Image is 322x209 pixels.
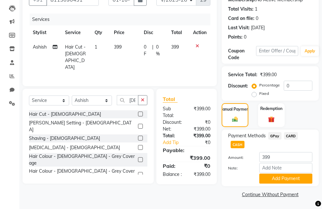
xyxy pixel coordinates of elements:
[187,171,215,178] div: ₹399.00
[158,126,187,132] div: Net:
[95,44,97,50] span: 1
[259,82,280,88] label: Percentage
[223,155,254,160] label: Amount:
[191,139,215,146] div: ₹0
[158,146,215,154] div: Payable:
[29,153,135,167] div: Hair Colour - [DEMOGRAPHIC_DATA] - Grey Coverage
[61,25,91,40] th: Service
[29,120,135,133] div: [PERSON_NAME] Setting - [DEMOGRAPHIC_DATA]
[231,141,244,148] span: CASH
[158,105,187,119] div: Sub Total:
[228,132,266,139] span: Payment Methods
[144,44,150,57] span: 0 F
[187,105,215,119] div: ₹399.00
[259,163,312,173] input: Add Note
[158,171,187,178] div: Balance :
[91,25,110,40] th: Qty
[110,25,140,40] th: Price
[114,44,122,50] span: 399
[65,44,86,70] span: Hair Cut - [DEMOGRAPHIC_DATA]
[219,106,250,112] label: Manual Payment
[256,15,258,22] div: 0
[230,116,240,123] img: _cash.svg
[228,34,243,41] div: Points:
[187,162,215,170] div: ₹0
[158,154,215,162] div: ₹399.00
[29,168,135,181] div: Hair Colour - [DEMOGRAPHIC_DATA] - Grey Coverage ([MEDICAL_DATA] Free)
[189,25,210,40] th: Action
[223,191,317,198] a: Continue Without Payment
[228,48,256,61] div: Coupon Code
[187,132,215,139] div: ₹399.00
[158,139,191,146] a: Add Tip
[167,25,189,40] th: Total
[187,126,215,132] div: ₹399.00
[301,46,319,56] button: Apply
[158,132,187,139] div: Total:
[187,119,215,126] div: ₹0
[260,106,282,112] label: Redemption
[260,71,277,78] div: ₹399.00
[259,91,269,96] label: Fixed
[228,83,248,89] div: Discount:
[223,165,254,171] label: Note:
[228,15,254,22] div: Card on file:
[163,96,178,103] span: Total
[228,71,257,78] div: Service Total:
[29,135,100,142] div: Shaving - [DEMOGRAPHIC_DATA]
[244,34,246,41] div: 0
[30,14,215,25] div: Services
[268,132,281,140] span: GPay
[152,44,153,57] span: |
[158,119,187,126] div: Discount:
[228,24,250,31] div: Last Visit:
[259,152,312,162] input: Amount
[228,6,253,13] div: Total Visits:
[140,25,167,40] th: Disc
[256,46,298,56] input: Enter Offer / Coupon Code
[29,111,101,118] div: Hair Cut - [DEMOGRAPHIC_DATA]
[29,144,120,151] div: [MEDICAL_DATA] - [DEMOGRAPHIC_DATA]
[255,6,257,13] div: 1
[29,25,61,40] th: Stylist
[33,44,47,50] span: Ashish
[284,132,298,140] span: CARD
[158,162,187,170] div: Paid:
[171,44,179,50] span: 399
[266,115,276,123] img: _gift.svg
[156,44,163,57] span: 0 %
[251,24,265,31] div: [DATE]
[117,95,138,105] input: Search or Scan
[259,174,312,184] button: Add Payment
